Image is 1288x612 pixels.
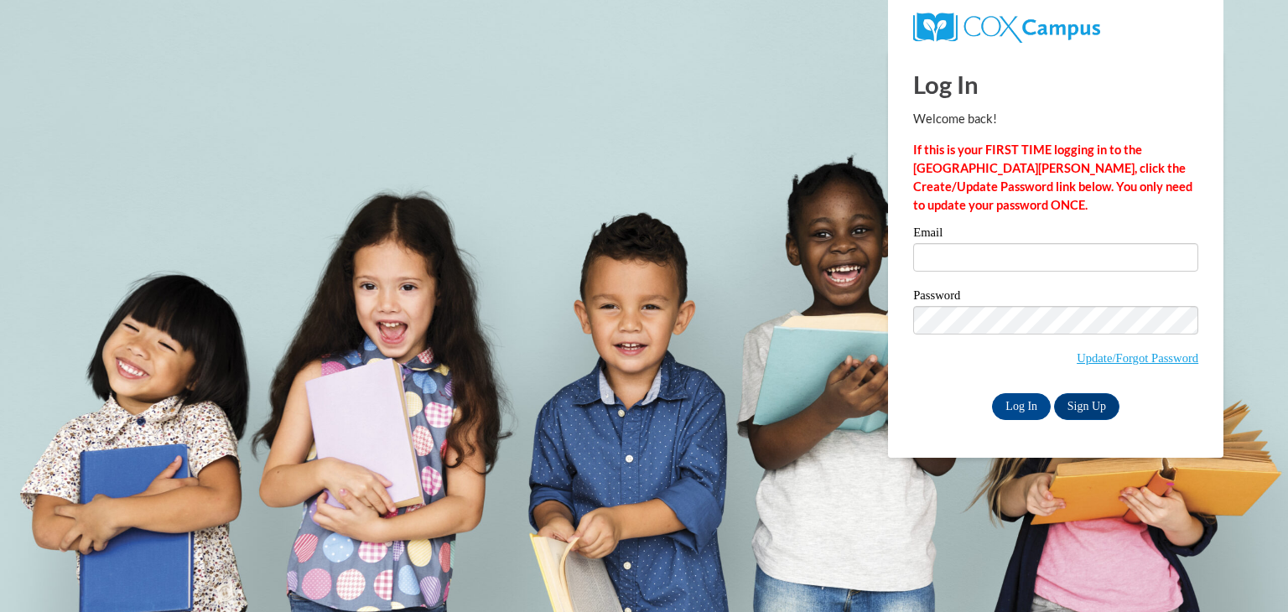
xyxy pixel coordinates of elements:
[913,143,1192,212] strong: If this is your FIRST TIME logging in to the [GEOGRAPHIC_DATA][PERSON_NAME], click the Create/Upd...
[913,13,1100,43] img: COX Campus
[1077,351,1198,365] a: Update/Forgot Password
[913,289,1198,306] label: Password
[992,393,1051,420] input: Log In
[913,67,1198,101] h1: Log In
[913,226,1198,243] label: Email
[1054,393,1119,420] a: Sign Up
[913,110,1198,128] p: Welcome back!
[913,19,1100,34] a: COX Campus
